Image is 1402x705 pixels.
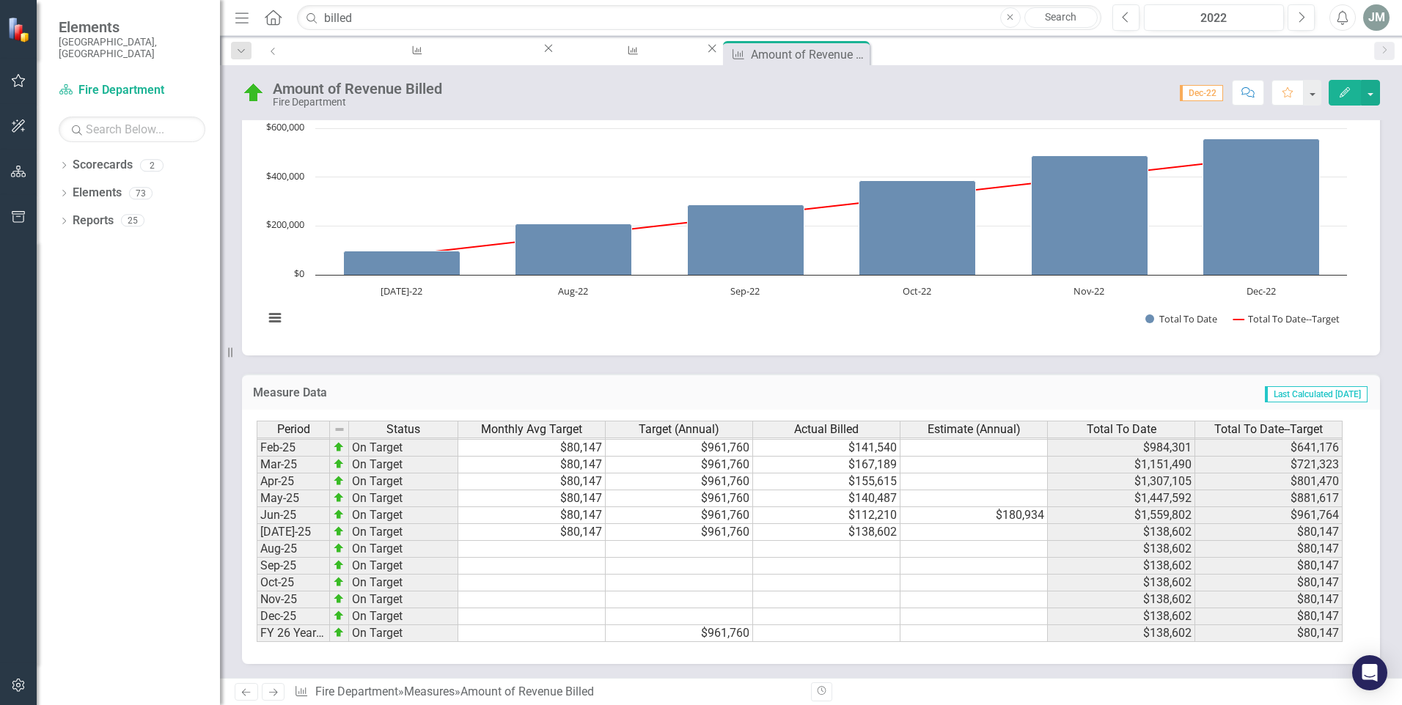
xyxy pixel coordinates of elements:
[558,284,588,298] text: Aug-22
[404,684,455,698] a: Measures
[1024,7,1098,28] a: Search
[606,490,753,507] td: $961,760
[297,5,1101,31] input: Search ClearPoint...
[1048,473,1195,490] td: $1,307,105
[606,457,753,473] td: $961,760
[73,213,114,229] a: Reports
[1048,591,1195,608] td: $138,602
[639,423,719,436] span: Target (Annual)
[349,524,458,541] td: On Target
[266,169,304,182] text: $400,000
[73,157,133,174] a: Scorecards
[1195,558,1343,575] td: $80,147
[349,490,458,507] td: On Target
[1233,312,1340,325] button: Show Total To Date--Target
[753,524,900,541] td: $138,602
[1195,473,1343,490] td: $801,470
[753,507,900,524] td: $112,210
[460,684,594,698] div: Amount of Revenue Billed
[349,457,458,473] td: On Target
[753,473,900,490] td: $155,615
[1195,440,1343,457] td: $641,176
[257,121,1354,341] svg: Interactive chart
[333,492,345,503] img: zOikAAAAAElFTkSuQmCC
[121,215,144,227] div: 25
[333,542,345,554] img: zOikAAAAAElFTkSuQmCC
[1048,490,1195,507] td: $1,447,592
[59,36,205,60] small: [GEOGRAPHIC_DATA], [GEOGRAPHIC_DATA]
[1195,575,1343,591] td: $80,147
[273,81,442,97] div: Amount of Revenue Billed
[606,507,753,524] td: $961,760
[344,139,1320,276] g: Total To Date, series 1 of 2. Bar series with 6 bars.
[1073,284,1104,298] text: Nov-22
[1048,440,1195,457] td: $984,301
[1195,541,1343,558] td: $80,147
[1048,575,1195,591] td: $138,602
[266,120,304,133] text: $600,000
[257,121,1365,341] div: Chart. Highcharts interactive chart.
[753,457,900,473] td: $167,189
[1195,591,1343,608] td: $80,147
[556,41,705,59] a: Amount of Revenue Collected
[59,18,205,36] span: Elements
[1048,457,1195,473] td: $1,151,490
[751,45,866,64] div: Amount of Revenue Billed
[266,218,304,231] text: $200,000
[1087,423,1156,436] span: Total To Date
[59,82,205,99] a: Fire Department
[7,17,33,43] img: ClearPoint Strategy
[333,576,345,588] img: zOikAAAAAElFTkSuQmCC
[301,55,528,73] div: Number of Inspections--Routine and New Construction
[294,684,800,701] div: » »
[458,524,606,541] td: $80,147
[1195,625,1343,642] td: $80,147
[333,593,345,605] img: zOikAAAAAElFTkSuQmCC
[333,525,345,537] img: zOikAAAAAElFTkSuQmCC
[59,117,205,142] input: Search Below...
[515,224,632,276] path: Aug-22, 208,714. Total To Date.
[257,524,330,541] td: [DATE]-25
[1144,4,1284,31] button: 2022
[349,473,458,490] td: On Target
[257,473,330,490] td: Apr-25
[1048,625,1195,642] td: $138,602
[1145,312,1217,325] button: Show Total To Date
[273,97,442,108] div: Fire Department
[334,424,345,435] img: 8DAGhfEEPCf229AAAAAElFTkSuQmCC
[73,185,122,202] a: Elements
[688,205,804,276] path: Sep-22, 287,959. Total To Date.
[257,575,330,591] td: Oct-25
[140,159,164,171] div: 2
[753,490,900,507] td: $140,487
[606,625,753,642] td: $961,760
[344,251,460,276] path: Jul-22, 97,895. Total To Date.
[458,507,606,524] td: $80,147
[1352,655,1387,690] div: Open Intercom Messenger
[129,187,153,199] div: 73
[1247,284,1276,298] text: Dec-22
[606,440,753,457] td: $961,760
[606,524,753,541] td: $961,760
[333,610,345,621] img: zOikAAAAAElFTkSuQmCC
[288,41,541,59] a: Number of Inspections--Routine and New Construction
[257,541,330,558] td: Aug-25
[257,625,330,642] td: FY 26 Year End
[349,608,458,625] td: On Target
[1149,10,1279,27] div: 2022
[294,267,304,280] text: $0
[458,473,606,490] td: $80,147
[333,509,345,520] img: zOikAAAAAElFTkSuQmCC
[257,457,330,473] td: Mar-25
[257,507,330,524] td: Jun-25
[333,441,345,453] img: zOikAAAAAElFTkSuQmCC
[458,457,606,473] td: $80,147
[481,423,582,436] span: Monthly Avg Target
[458,440,606,457] td: $80,147
[349,625,458,642] td: On Target
[1195,490,1343,507] td: $881,617
[333,475,345,487] img: zOikAAAAAElFTkSuQmCC
[333,559,345,571] img: zOikAAAAAElFTkSuQmCC
[1265,386,1368,402] span: Last Calculated [DATE]
[333,458,345,470] img: zOikAAAAAElFTkSuQmCC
